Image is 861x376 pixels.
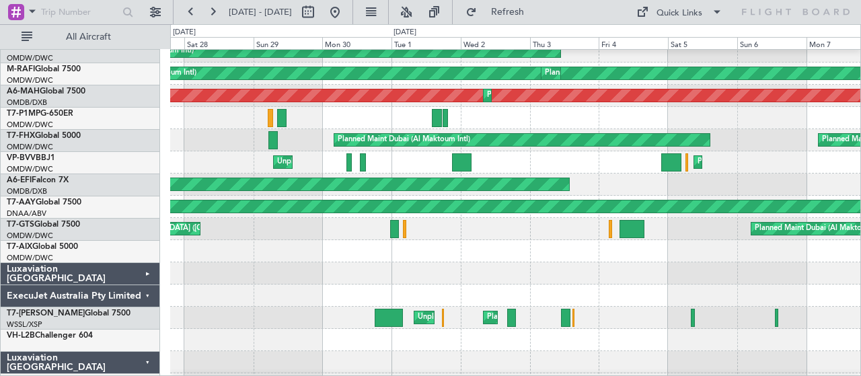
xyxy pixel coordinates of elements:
a: OMDW/DWC [7,142,53,152]
span: All Aircraft [35,32,142,42]
a: T7-P1MPG-650ER [7,110,73,118]
a: VH-L2BChallenger 604 [7,332,93,340]
div: Wed 2 [461,37,530,49]
div: Quick Links [657,7,702,20]
div: Fri 4 [599,37,668,49]
div: Sun 29 [254,37,323,49]
div: Unplanned Maint [GEOGRAPHIC_DATA] [418,307,556,328]
div: Planned Maint Dubai (Al Maktoum Intl) [545,63,677,83]
div: Planned Maint [GEOGRAPHIC_DATA] ([GEOGRAPHIC_DATA]) [487,307,699,328]
div: Unplanned Maint Nice ([GEOGRAPHIC_DATA]) [277,152,437,172]
span: T7-FHX [7,132,35,140]
div: Planned Maint Genoa (Sestri) [698,152,796,172]
span: A6-MAH [7,87,40,96]
a: T7-FHXGlobal 5000 [7,132,81,140]
a: T7-AAYGlobal 7500 [7,198,81,206]
span: T7-AAY [7,198,36,206]
a: A6-EFIFalcon 7X [7,176,69,184]
span: A6-EFI [7,176,32,184]
a: OMDW/DWC [7,164,53,174]
a: A6-MAHGlobal 7500 [7,87,85,96]
a: OMDW/DWC [7,253,53,263]
a: OMDW/DWC [7,53,53,63]
div: Sun 6 [737,37,807,49]
a: OMDB/DXB [7,186,47,196]
span: T7-[PERSON_NAME] [7,309,85,317]
span: VH-L2B [7,332,35,340]
span: Refresh [480,7,536,17]
button: All Aircraft [15,26,146,48]
a: OMDW/DWC [7,75,53,85]
a: OMDB/DXB [7,98,47,108]
span: VP-BVV [7,154,36,162]
div: Sat 5 [668,37,737,49]
button: Refresh [459,1,540,23]
a: OMDW/DWC [7,231,53,241]
a: DNAA/ABV [7,209,46,219]
a: WSSL/XSP [7,319,42,330]
div: [DATE] [173,27,196,38]
a: VP-BVVBBJ1 [7,154,55,162]
div: Tue 1 [391,37,461,49]
span: [DATE] - [DATE] [229,6,292,18]
div: [DATE] [394,27,416,38]
a: T7-AIXGlobal 5000 [7,243,78,251]
div: Planned Maint Dubai (Al Maktoum Intl) [487,85,620,106]
span: M-RAFI [7,65,35,73]
span: T7-GTS [7,221,34,229]
div: Mon 30 [322,37,391,49]
span: T7-AIX [7,243,32,251]
a: T7-GTSGlobal 7500 [7,221,80,229]
div: Thu 3 [530,37,599,49]
span: T7-P1MP [7,110,40,118]
input: Trip Number [41,2,118,22]
button: Quick Links [630,1,729,23]
div: Sat 28 [184,37,254,49]
a: M-RAFIGlobal 7500 [7,65,81,73]
a: OMDW/DWC [7,120,53,130]
div: Planned Maint Dubai (Al Maktoum Intl) [338,130,470,150]
a: T7-[PERSON_NAME]Global 7500 [7,309,130,317]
